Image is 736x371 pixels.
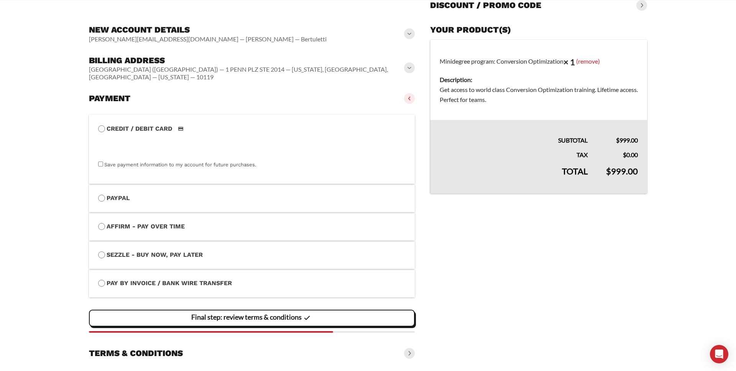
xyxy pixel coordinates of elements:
label: Affirm - Pay over time [98,222,406,231]
bdi: 999.00 [606,166,638,176]
h3: Payment [89,93,130,104]
vaadin-horizontal-layout: [GEOGRAPHIC_DATA] ([GEOGRAPHIC_DATA]) — 1 PENN PLZ STE 2014 — [US_STATE], [GEOGRAPHIC_DATA], [GEO... [89,66,406,81]
vaadin-horizontal-layout: [PERSON_NAME][EMAIL_ADDRESS][DOMAIN_NAME] — [PERSON_NAME] — Bertuletti [89,35,327,43]
input: Affirm - Pay over time [98,223,105,230]
th: Tax [430,145,597,160]
span: $ [623,151,626,158]
h3: Terms & conditions [89,348,183,359]
dt: Description: [440,75,638,85]
vaadin-button: Final step: review terms & conditions [89,310,415,327]
h3: Billing address [89,55,406,66]
th: Subtotal [430,120,597,145]
input: Pay by Invoice / Bank Wire Transfer [98,280,105,287]
span: $ [616,136,619,144]
dd: Get access to world class Conversion Optimization training. Lifetime access. Perfect for teams. [440,85,638,105]
input: Sezzle - Buy Now, Pay Later [98,251,105,258]
input: PayPal [98,195,105,202]
label: PayPal [98,193,406,203]
bdi: 0.00 [623,151,638,158]
span: $ [606,166,611,176]
iframe: Secure payment input frame [97,132,404,160]
img: Credit / Debit Card [174,124,188,133]
label: Save payment information to my account for future purchases. [104,162,256,167]
label: Sezzle - Buy Now, Pay Later [98,250,406,260]
label: Credit / Debit Card [98,124,406,134]
h3: New account details [89,25,327,35]
strong: × 1 [563,57,575,67]
bdi: 999.00 [616,136,638,144]
td: Minidegree program: Conversion Optimization [430,40,647,120]
div: Open Intercom Messenger [710,345,728,363]
a: (remove) [576,57,600,64]
th: Total [430,160,597,194]
label: Pay by Invoice / Bank Wire Transfer [98,278,406,288]
input: Credit / Debit CardCredit / Debit Card [98,125,105,132]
